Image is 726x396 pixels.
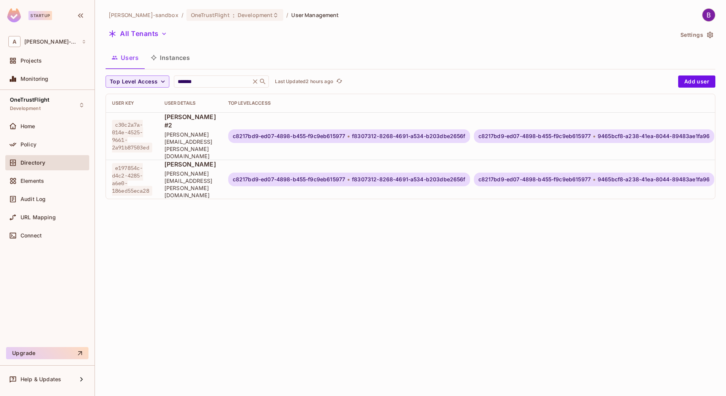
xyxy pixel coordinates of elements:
span: User Management [291,11,339,19]
span: c8217bd9-ed07-4898-b455-f9c9eb615977 [233,176,345,182]
span: [PERSON_NAME] #2 [164,113,216,129]
span: the active workspace [109,11,178,19]
span: Development [238,11,273,19]
div: Startup [28,11,52,20]
span: Click to refresh data [333,77,344,86]
span: : [232,12,235,18]
span: c30c2a7a-014e-4525-9661-2a91b87503ed [112,120,152,152]
span: URL Mapping [21,214,56,220]
span: Help & Updates [21,376,61,382]
button: Instances [145,48,196,67]
span: Connect [21,233,42,239]
img: SReyMgAAAABJRU5ErkJggg== [7,8,21,22]
span: 9465bcf8-a238-41ea-8044-89483ae1fa96 [598,176,710,182]
span: Top Level Access [110,77,158,86]
span: Projects [21,58,42,64]
div: User Details [164,100,216,106]
span: Audit Log [21,196,46,202]
span: Policy [21,141,36,148]
span: Home [21,123,35,129]
span: f8307312-8268-4691-a534-b203dbe2656f [352,176,465,182]
button: Settings [677,29,715,41]
img: Brendan Woodward [702,9,715,21]
span: c8217bd9-ed07-4898-b455-f9c9eb615977 [233,133,345,139]
span: 9465bcf8-a238-41ea-8044-89483ae1fa96 [598,133,710,139]
span: c8217bd9-ed07-4898-b455-f9c9eb615977 [478,133,591,139]
span: OneTrustFlight [191,11,230,19]
span: Directory [21,160,45,166]
li: / [181,11,183,19]
button: refresh [335,77,344,86]
span: [PERSON_NAME][EMAIL_ADDRESS][PERSON_NAME][DOMAIN_NAME] [164,170,216,199]
p: Last Updated 2 hours ago [275,79,333,85]
li: / [286,11,288,19]
span: refresh [336,78,342,85]
div: User Key [112,100,152,106]
span: e197854c-d4c2-4285-a6e0-186ed55eca28 [112,163,152,196]
span: [PERSON_NAME] [164,160,216,168]
span: Elements [21,178,44,184]
button: Top Level Access [106,75,169,88]
button: Upgrade [6,347,88,359]
span: OneTrustFlight [10,97,49,103]
span: A [8,36,21,47]
span: Workspace: alex-trustflight-sandbox [24,39,78,45]
button: Users [106,48,145,67]
span: [PERSON_NAME][EMAIL_ADDRESS][PERSON_NAME][DOMAIN_NAME] [164,131,216,160]
span: c8217bd9-ed07-4898-b455-f9c9eb615977 [478,176,591,182]
button: All Tenants [106,28,170,40]
div: Top Level Access [228,100,715,106]
span: Monitoring [21,76,49,82]
button: Add user [678,75,715,88]
span: f8307312-8268-4691-a534-b203dbe2656f [352,133,465,139]
span: Development [10,105,41,112]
